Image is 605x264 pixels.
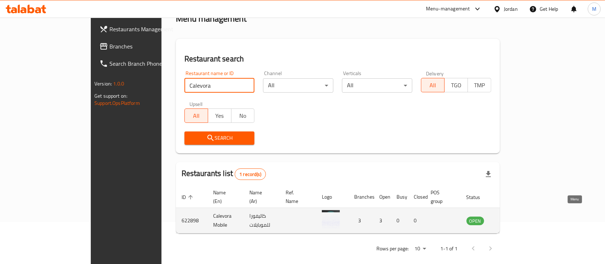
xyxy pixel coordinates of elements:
span: Restaurants Management [109,25,186,33]
span: Ref. Name [286,188,308,205]
button: All [184,108,208,123]
a: Search Branch Phone [94,55,192,72]
th: Branches [348,186,374,208]
button: TGO [444,78,468,92]
span: No [234,111,252,121]
button: Search [184,131,255,145]
p: Rows per page: [376,244,409,253]
span: All [424,80,442,91]
span: Version: [94,79,112,88]
span: TGO [447,80,465,91]
td: 0 [408,208,425,233]
h2: Restaurant search [184,54,491,64]
td: 3 [374,208,391,233]
span: OPEN [466,217,484,225]
div: OPEN [466,217,484,225]
th: Closed [408,186,425,208]
button: Yes [208,108,231,123]
span: 1.0.0 [113,79,124,88]
td: 0 [391,208,408,233]
button: All [421,78,445,92]
span: All [188,111,205,121]
span: Status [466,193,490,202]
table: enhanced table [176,186,523,233]
a: Restaurants Management [94,20,192,38]
span: Get support on: [94,91,127,101]
td: Calevora Mobile [207,208,244,233]
span: Search Branch Phone [109,59,186,68]
th: Open [374,186,391,208]
div: All [263,78,333,93]
th: Busy [391,186,408,208]
button: No [231,108,255,123]
a: Support.OpsPlatform [94,98,140,108]
td: كاليفورا للموبايلات [244,208,280,233]
span: POS group [431,188,452,205]
a: Branches [94,38,192,55]
span: Name (Ar) [249,188,271,205]
img: Calevora Mobile [322,210,340,228]
div: Menu-management [426,5,470,13]
div: Jordan [504,5,518,13]
label: Delivery [426,71,444,76]
span: Search [190,134,249,143]
span: Name (En) [213,188,235,205]
th: Logo [316,186,348,208]
input: Search for restaurant name or ID.. [184,78,255,93]
label: Upsell [189,101,203,106]
span: ID [182,193,195,202]
h2: Menu management [176,13,247,24]
div: Rows per page: [412,244,429,254]
span: Branches [109,42,186,51]
span: TMP [471,80,488,91]
td: 3 [348,208,374,233]
button: TMP [468,78,491,92]
span: Yes [211,111,229,121]
h2: Restaurants list [182,168,266,180]
div: Total records count [235,168,266,180]
span: M [592,5,596,13]
span: 1 record(s) [235,171,266,178]
div: Export file [480,166,497,183]
p: 1-1 of 1 [440,244,458,253]
th: Action [498,186,523,208]
div: All [342,78,412,93]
